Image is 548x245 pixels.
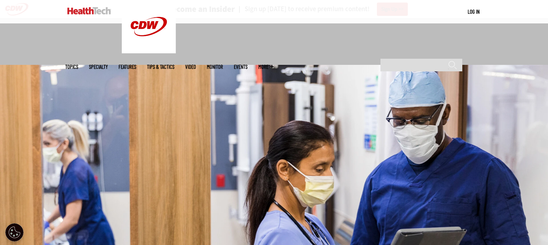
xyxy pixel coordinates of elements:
[258,64,273,70] span: More
[5,223,23,241] div: Cookie Settings
[67,7,111,14] img: Home
[65,64,78,70] span: Topics
[147,64,174,70] a: Tips & Tactics
[122,48,176,55] a: CDW
[185,64,196,70] a: Video
[207,64,223,70] a: MonITor
[5,223,23,241] button: Open Preferences
[468,8,480,15] a: Log in
[468,8,480,15] div: User menu
[119,64,136,70] a: Features
[89,64,108,70] span: Specialty
[234,64,248,70] a: Events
